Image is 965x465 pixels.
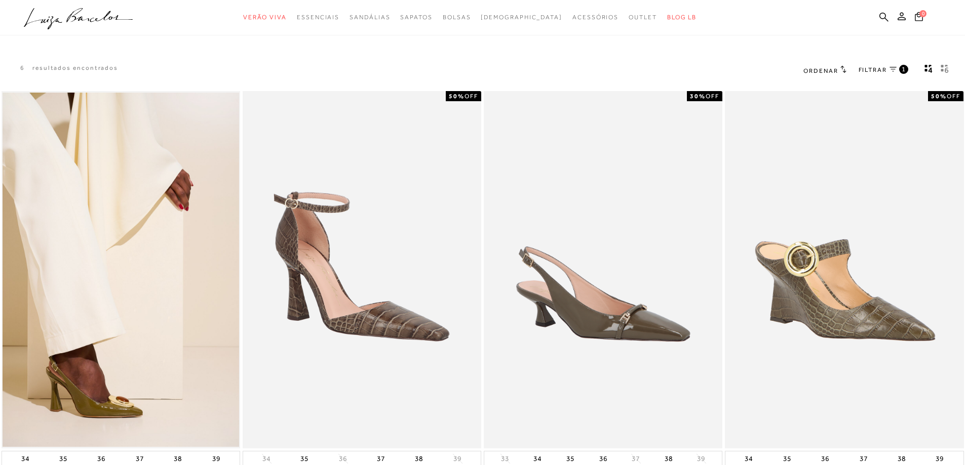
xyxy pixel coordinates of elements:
span: [DEMOGRAPHIC_DATA] [481,14,562,21]
a: BLOG LB [667,8,697,27]
a: categoryNavScreenReaderText [572,8,619,27]
span: Verão Viva [243,14,287,21]
strong: 50% [931,93,947,100]
img: SCARPIN MULE EM COURO CROCO VERDE TOMILHO E SALTO ANABELA [726,93,962,447]
a: categoryNavScreenReaderText [350,8,390,27]
img: SCARPIN SLINGBACK EM VERNIZ VERDE TOMILHO E SALTO KITTEN HEEL [485,93,721,447]
button: 39 [694,454,708,463]
span: OFF [465,93,478,100]
p: resultados encontrados [32,64,118,72]
button: 36 [336,454,350,463]
a: categoryNavScreenReaderText [297,8,339,27]
a: categoryNavScreenReaderText [400,8,432,27]
button: Mostrar 4 produtos por linha [921,64,936,77]
span: FILTRAR [859,66,887,74]
a: categoryNavScreenReaderText [629,8,657,27]
span: Sandálias [350,14,390,21]
a: categoryNavScreenReaderText [243,8,287,27]
button: 0 [912,11,926,25]
span: Ordenar [803,67,838,74]
span: OFF [706,93,719,100]
strong: 30% [690,93,706,100]
span: 0 [919,10,927,17]
p: 6 [20,64,25,72]
span: Essenciais [297,14,339,21]
span: 1 [902,65,906,73]
img: SCARPIN EM COURO CROCO VERDE TOMILHO DE SALTO ALTO FLARE [244,93,480,447]
button: 33 [498,454,512,463]
button: 37 [629,454,643,463]
span: OFF [947,93,960,100]
span: Acessórios [572,14,619,21]
button: 34 [259,454,274,463]
span: Bolsas [443,14,471,21]
span: BLOG LB [667,14,697,21]
img: SCARPIN SLINGBACK EM VERNIZ VERDE ASPARGO COM APLIQUE METÁLICO E SALTO FLARE [3,93,239,447]
strong: 50% [449,93,465,100]
a: categoryNavScreenReaderText [443,8,471,27]
a: noSubCategoriesText [481,8,562,27]
button: gridText6Desc [938,64,952,77]
span: Sapatos [400,14,432,21]
button: 39 [450,454,465,463]
span: Outlet [629,14,657,21]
